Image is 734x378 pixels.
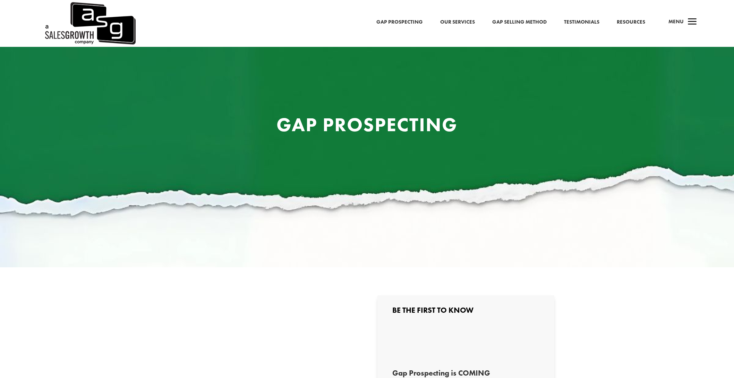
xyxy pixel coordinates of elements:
a: Gap Selling Method [492,18,547,27]
a: Resources [617,18,645,27]
a: Gap Prospecting [376,18,423,27]
a: Testimonials [564,18,599,27]
span: Menu [668,18,684,25]
h3: Be the First to Know [392,306,539,318]
a: Our Services [440,18,475,27]
span: a [685,15,699,29]
h1: Gap Prospecting [235,115,499,138]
